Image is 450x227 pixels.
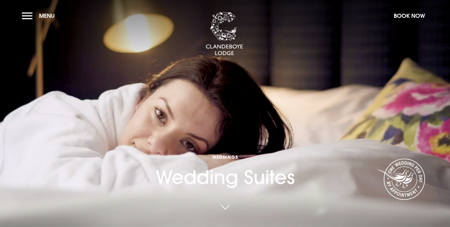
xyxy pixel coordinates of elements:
[22,9,58,22] button: Menu
[391,9,428,22] button: Book Now
[206,12,243,56] img: Clandeboye Lodge
[156,154,295,188] h1: Wedding Suites
[156,154,295,160] span: Weddings
[39,12,55,19] span: Menu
